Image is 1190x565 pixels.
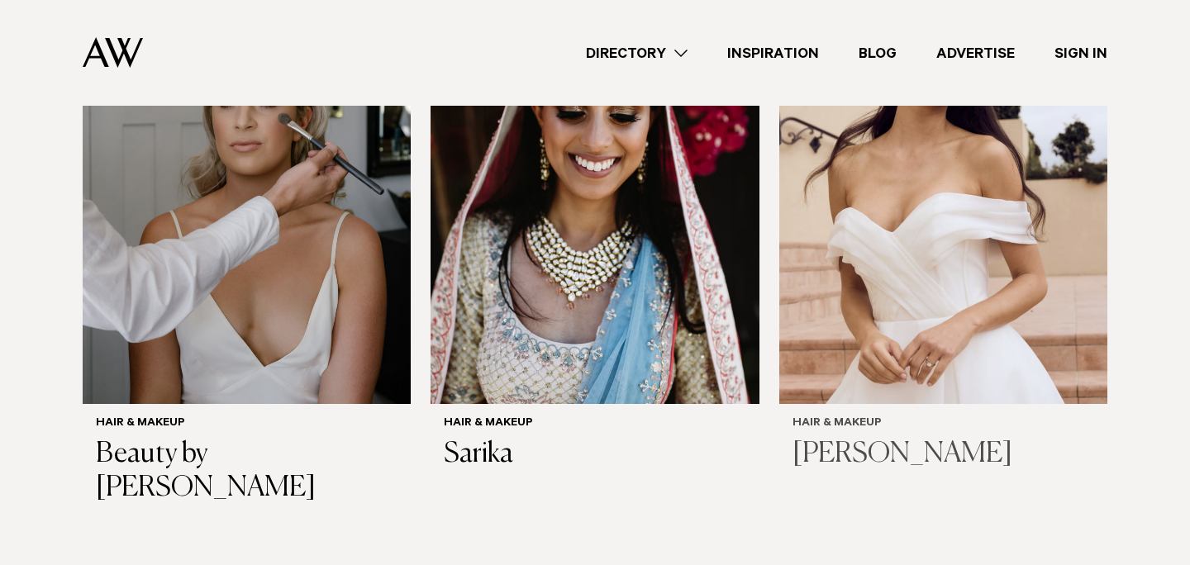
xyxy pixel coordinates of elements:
a: Blog [839,42,916,64]
h6: Hair & Makeup [793,417,1094,431]
h3: Beauty by [PERSON_NAME] [96,438,397,506]
h3: Sarika [444,438,745,472]
h6: Hair & Makeup [96,417,397,431]
img: Auckland Weddings Logo [83,37,143,68]
h3: [PERSON_NAME] [793,438,1094,472]
a: Directory [566,42,707,64]
a: Advertise [916,42,1035,64]
a: Inspiration [707,42,839,64]
h6: Hair & Makeup [444,417,745,431]
a: Sign In [1035,42,1127,64]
